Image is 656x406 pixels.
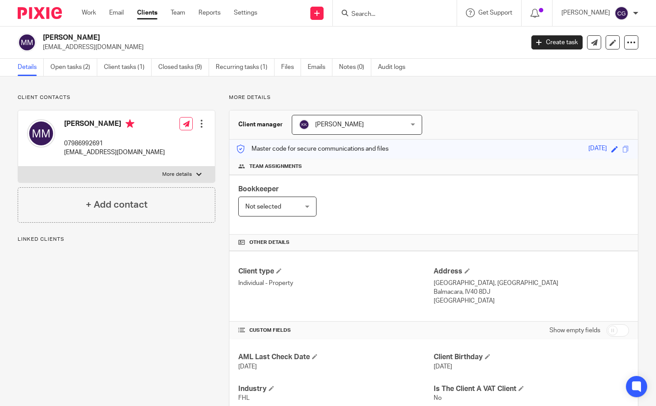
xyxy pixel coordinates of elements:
[216,59,275,76] a: Recurring tasks (1)
[299,119,309,130] img: svg%3E
[43,33,423,42] h2: [PERSON_NAME]
[238,267,434,276] h4: Client type
[18,94,215,101] p: Client contacts
[434,364,452,370] span: [DATE]
[64,148,165,157] p: [EMAIL_ADDRESS][DOMAIN_NAME]
[86,198,148,212] h4: + Add contact
[18,236,215,243] p: Linked clients
[27,119,55,148] img: svg%3E
[198,8,221,17] a: Reports
[249,239,290,246] span: Other details
[238,279,434,288] p: Individual - Property
[104,59,152,76] a: Client tasks (1)
[238,353,434,362] h4: AML Last Check Date
[238,395,250,401] span: FHL
[434,288,629,296] p: Balmacara, IV40 8DJ
[137,8,157,17] a: Clients
[434,267,629,276] h4: Address
[245,204,281,210] span: Not selected
[434,353,629,362] h4: Client Birthday
[478,10,512,16] span: Get Support
[109,8,124,17] a: Email
[351,11,430,19] input: Search
[234,8,257,17] a: Settings
[238,384,434,394] h4: Industry
[281,59,301,76] a: Files
[339,59,371,76] a: Notes (0)
[308,59,332,76] a: Emails
[126,119,134,128] i: Primary
[238,327,434,334] h4: CUSTOM FIELDS
[64,139,165,148] p: 07986992691
[18,7,62,19] img: Pixie
[434,395,442,401] span: No
[229,94,638,101] p: More details
[171,8,185,17] a: Team
[561,8,610,17] p: [PERSON_NAME]
[18,33,36,52] img: svg%3E
[434,384,629,394] h4: Is The Client A VAT Client
[158,59,209,76] a: Closed tasks (9)
[18,59,44,76] a: Details
[50,59,97,76] a: Open tasks (2)
[162,171,192,178] p: More details
[531,35,583,49] a: Create task
[249,163,302,170] span: Team assignments
[315,121,364,128] span: [PERSON_NAME]
[64,119,165,130] h4: [PERSON_NAME]
[43,43,518,52] p: [EMAIL_ADDRESS][DOMAIN_NAME]
[434,296,629,305] p: [GEOGRAPHIC_DATA]
[238,120,283,129] h3: Client manager
[549,326,600,335] label: Show empty fields
[614,6,629,20] img: svg%3E
[434,279,629,288] p: [GEOGRAPHIC_DATA], [GEOGRAPHIC_DATA]
[236,144,389,153] p: Master code for secure communications and files
[238,186,279,193] span: Bookkeeper
[82,8,96,17] a: Work
[378,59,412,76] a: Audit logs
[588,144,607,154] div: [DATE]
[238,364,257,370] span: [DATE]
